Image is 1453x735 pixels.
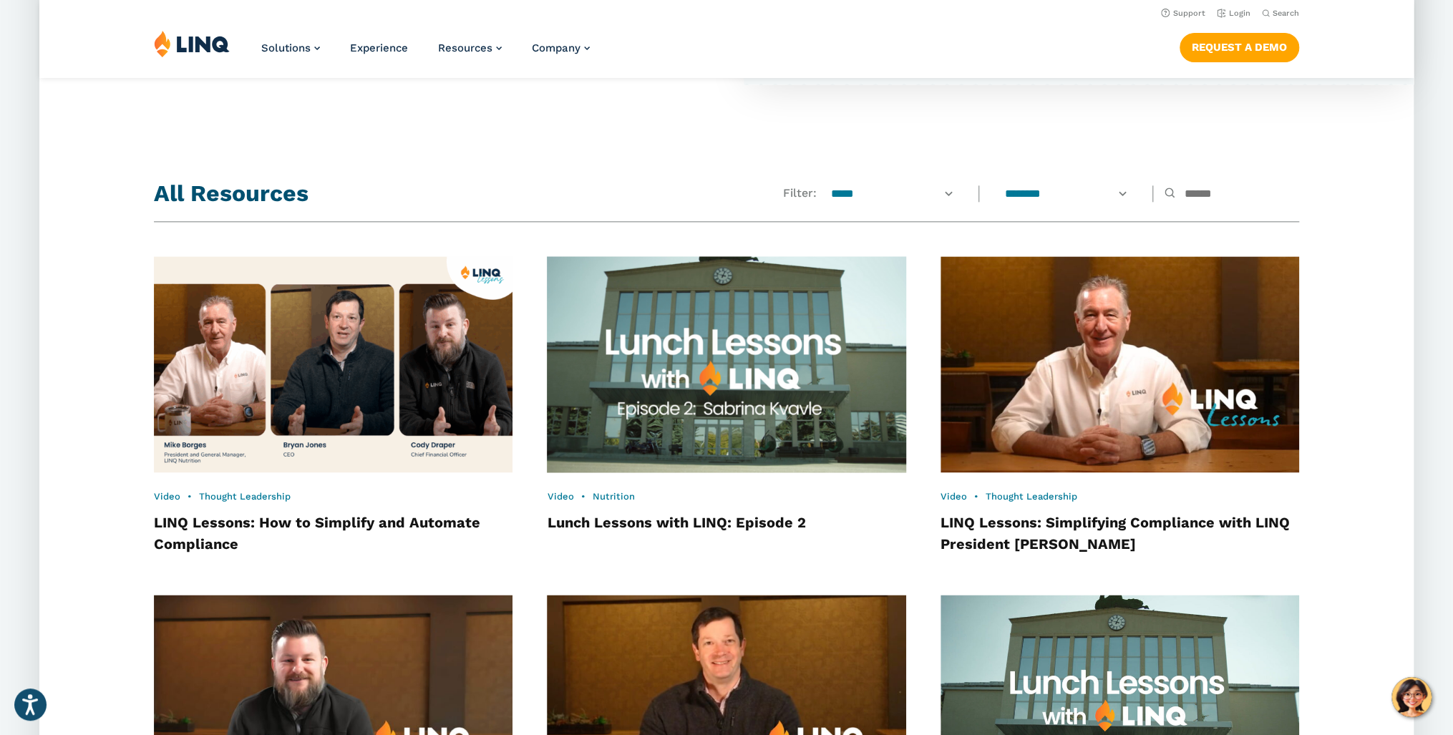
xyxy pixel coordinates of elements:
[438,42,502,54] a: Resources
[438,42,492,54] span: Resources
[547,491,573,502] a: Video
[986,491,1077,502] a: Thought Leadership
[154,490,512,503] div: •
[199,491,291,502] a: Thought Leadership
[154,491,180,502] a: Video
[154,514,480,553] a: LINQ Lessons: How to Simplify and Automate Compliance
[154,177,308,210] h2: All Resources
[261,42,320,54] a: Solutions
[1391,677,1432,717] button: Hello, have a question? Let’s chat.
[941,256,1299,472] img: Mike Borges LINQ Lessons Video
[350,42,408,54] a: Experience
[941,490,1299,503] div: •
[532,42,580,54] span: Company
[1161,9,1205,18] a: Support
[261,42,311,54] span: Solutions
[154,30,230,57] img: LINQ | K‑12 Software
[532,42,590,54] a: Company
[592,491,634,502] a: Nutrition
[783,185,817,201] span: Filter:
[1262,8,1299,19] button: Open Search Bar
[261,30,590,77] nav: Primary Navigation
[941,491,967,502] a: Video
[1180,30,1299,62] nav: Button Navigation
[39,4,1414,20] nav: Utility Navigation
[941,514,1290,553] a: LINQ Lessons: Simplifying Compliance with LINQ President [PERSON_NAME]
[1180,33,1299,62] a: Request a Demo
[1217,9,1250,18] a: Login
[1273,9,1299,18] span: Search
[547,490,905,503] div: •
[547,514,805,531] a: Lunch Lessons with LINQ: Episode 2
